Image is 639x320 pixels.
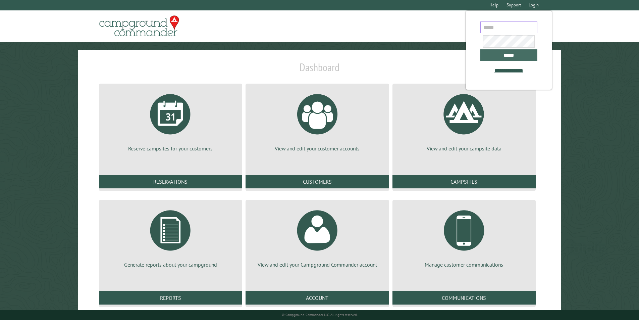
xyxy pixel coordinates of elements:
a: View and edit your campsite data [401,89,528,152]
a: Account [246,291,389,305]
a: Campsites [392,175,536,188]
a: Communications [392,291,536,305]
p: View and edit your customer accounts [254,145,381,152]
a: Manage customer communications [401,205,528,268]
a: Generate reports about your campground [107,205,234,268]
a: Reserve campsites for your customers [107,89,234,152]
p: View and edit your campsite data [401,145,528,152]
h1: Dashboard [97,61,542,79]
small: © Campground Commander LLC. All rights reserved. [282,313,358,317]
a: Reports [99,291,242,305]
p: Manage customer communications [401,261,528,268]
p: View and edit your Campground Commander account [254,261,381,268]
p: Reserve campsites for your customers [107,145,234,152]
a: View and edit your Campground Commander account [254,205,381,268]
a: Reservations [99,175,242,188]
a: Customers [246,175,389,188]
p: Generate reports about your campground [107,261,234,268]
img: Campground Commander [97,13,181,39]
a: View and edit your customer accounts [254,89,381,152]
